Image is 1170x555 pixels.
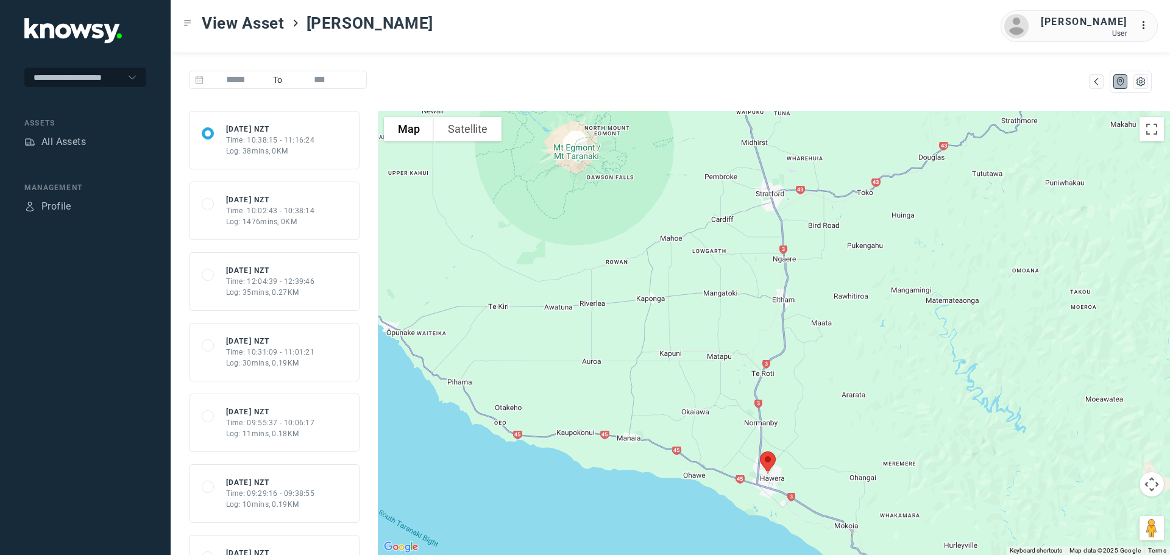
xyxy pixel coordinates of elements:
div: Log: 10mins, 0.19KM [226,499,315,510]
span: Map data ©2025 Google [1069,547,1141,554]
a: Open this area in Google Maps (opens a new window) [381,539,421,555]
div: [DATE] NZT [226,194,315,205]
button: Show satellite imagery [434,117,502,141]
div: All Assets [41,135,86,149]
button: Map camera controls [1140,472,1164,497]
img: avatar.png [1004,14,1029,38]
a: AssetsAll Assets [24,135,86,149]
div: Log: 11mins, 0.18KM [226,428,315,439]
div: [DATE] NZT [226,477,315,488]
div: [DATE] NZT [226,265,315,276]
div: Time: 10:31:09 - 11:01:21 [226,347,315,358]
div: Log: 38mins, 0KM [226,146,315,157]
a: ProfileProfile [24,199,71,214]
div: [DATE] NZT [226,124,315,135]
div: Time: 12:04:39 - 12:39:46 [226,276,315,287]
div: Log: 30mins, 0.19KM [226,358,315,369]
div: : [1140,18,1154,33]
button: Show street map [384,117,434,141]
span: To [268,71,288,89]
div: Profile [41,199,71,214]
span: [PERSON_NAME] [307,12,433,34]
div: List [1135,76,1146,87]
div: Time: 09:29:16 - 09:38:55 [226,488,315,499]
div: Management [24,182,146,193]
div: [PERSON_NAME] [1041,15,1127,29]
img: Google [381,539,421,555]
button: Drag Pegman onto the map to open Street View [1140,516,1164,540]
div: Log: 35mins, 0.27KM [226,287,315,298]
div: Map [1091,76,1102,87]
img: Application Logo [24,18,122,43]
a: Terms (opens in new tab) [1148,547,1166,554]
div: [DATE] NZT [226,336,315,347]
tspan: ... [1140,21,1152,30]
div: [DATE] NZT [226,406,315,417]
div: Time: 10:38:15 - 11:16:24 [226,135,315,146]
div: Assets [24,136,35,147]
div: > [291,18,300,28]
div: User [1041,29,1127,38]
span: View Asset [202,12,285,34]
button: Keyboard shortcuts [1010,546,1062,555]
div: Map [1115,76,1126,87]
div: Toggle Menu [183,19,192,27]
div: Log: 1476mins, 0KM [226,216,315,227]
div: Time: 09:55:37 - 10:06:17 [226,417,315,428]
div: Profile [24,201,35,212]
div: Time: 10:02:43 - 10:38:14 [226,205,315,216]
div: Assets [24,118,146,129]
button: Toggle fullscreen view [1140,117,1164,141]
div: : [1140,18,1154,35]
